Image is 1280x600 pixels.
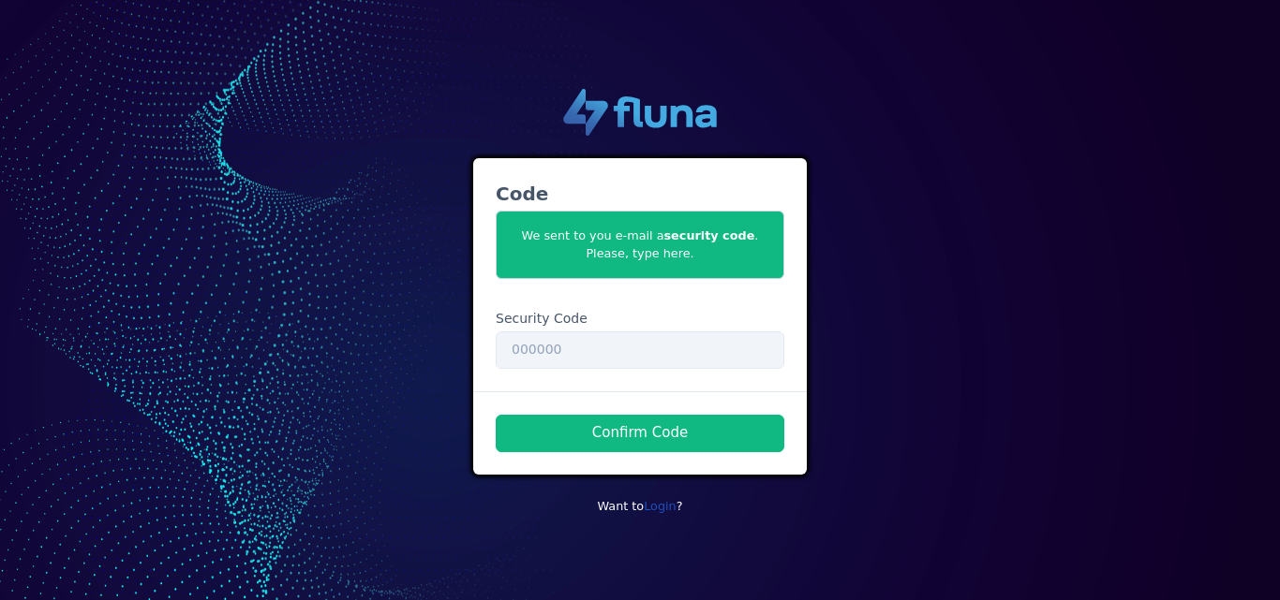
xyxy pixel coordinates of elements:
label: Security Code [496,309,588,329]
input: 000000 [496,331,784,369]
span: We sent to you e-mail a . Please, type here. [496,211,784,278]
b: security code [664,228,755,242]
h3: Code [496,181,784,207]
button: Confirm Code [496,415,784,452]
p: Want to ? [473,497,807,515]
a: Login [644,499,677,513]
